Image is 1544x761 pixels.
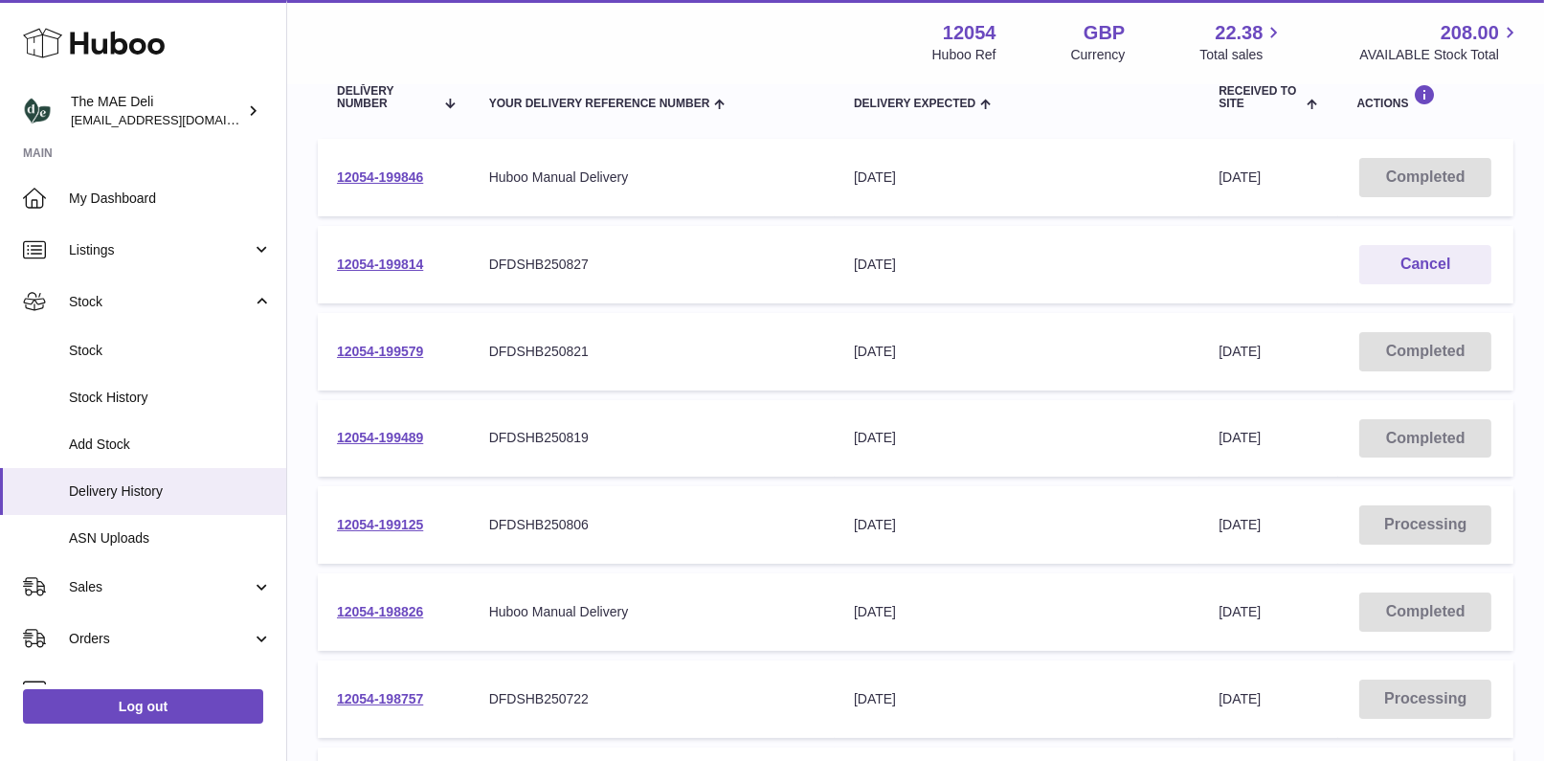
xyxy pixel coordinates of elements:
div: DFDSHB250819 [489,429,816,447]
span: [DATE] [1219,691,1261,706]
div: [DATE] [854,603,1180,621]
span: Stock [69,293,252,311]
span: 22.38 [1215,20,1263,46]
a: 12054-199814 [337,257,423,272]
div: Huboo Ref [932,46,996,64]
div: DFDSHB250827 [489,256,816,274]
span: [DATE] [1219,517,1261,532]
span: Stock [69,342,272,360]
span: Stock History [69,389,272,407]
div: [DATE] [854,168,1180,187]
div: [DATE] [854,256,1180,274]
a: 12054-199489 [337,430,423,445]
span: [DATE] [1219,604,1261,619]
a: 12054-198826 [337,604,423,619]
div: [DATE] [854,516,1180,534]
span: Listings [69,241,252,259]
div: [DATE] [854,429,1180,447]
div: [DATE] [854,343,1180,361]
span: Add Stock [69,436,272,454]
span: My Dashboard [69,190,272,208]
button: Cancel [1359,245,1491,284]
div: DFDSHB250806 [489,516,816,534]
span: Total sales [1199,46,1285,64]
a: 12054-199125 [337,517,423,532]
div: DFDSHB250821 [489,343,816,361]
span: [DATE] [1219,344,1261,359]
span: Unique Delivery Number [337,73,434,111]
span: Received to Site [1219,85,1302,110]
span: Orders [69,630,252,648]
a: 208.00 AVAILABLE Stock Total [1359,20,1521,64]
a: 12054-198757 [337,691,423,706]
a: 12054-199846 [337,169,423,185]
span: Sales [69,578,252,596]
span: ASN Uploads [69,529,272,548]
span: [DATE] [1219,430,1261,445]
span: Your Delivery Reference Number [489,98,710,110]
span: Usage [69,682,272,700]
div: Huboo Manual Delivery [489,168,816,187]
strong: GBP [1084,20,1125,46]
a: 12054-199579 [337,344,423,359]
a: 22.38 Total sales [1199,20,1285,64]
div: Huboo Manual Delivery [489,603,816,621]
div: Actions [1357,84,1494,110]
span: AVAILABLE Stock Total [1359,46,1521,64]
strong: 12054 [943,20,996,46]
img: logistics@deliciouslyella.com [23,97,52,125]
div: [DATE] [854,690,1180,708]
span: [EMAIL_ADDRESS][DOMAIN_NAME] [71,112,281,127]
div: The MAE Deli [71,93,243,129]
span: Delivery Expected [854,98,975,110]
div: Currency [1071,46,1126,64]
span: Delivery History [69,482,272,501]
span: 208.00 [1441,20,1499,46]
a: Log out [23,689,263,724]
div: DFDSHB250722 [489,690,816,708]
span: [DATE] [1219,169,1261,185]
